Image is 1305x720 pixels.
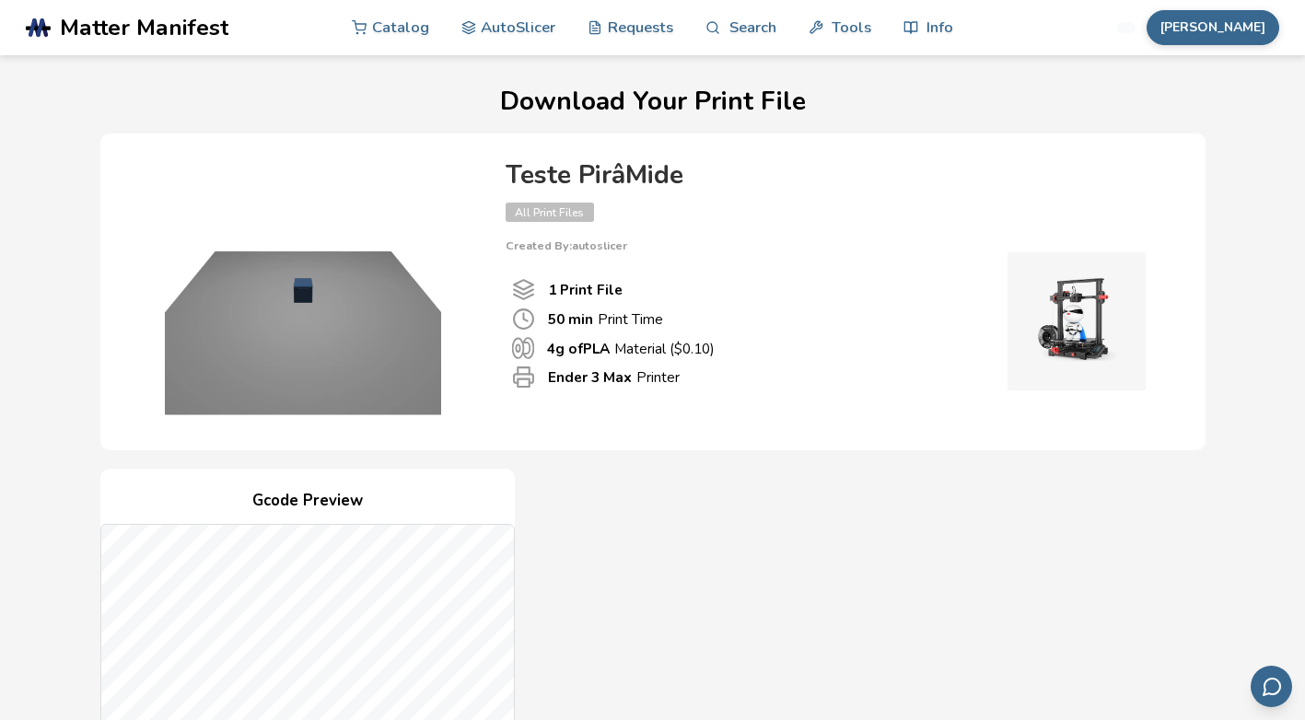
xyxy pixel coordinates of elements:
button: [PERSON_NAME] [1147,10,1279,45]
span: Matter Manifest [60,15,228,41]
b: 4 g of PLA [547,339,610,358]
span: Print Time [512,308,535,331]
img: Printer [985,252,1169,390]
b: Ender 3 Max [548,367,632,387]
span: Number Of Print files [512,278,535,301]
span: Material Used [512,337,534,359]
h1: Download Your Print File [26,87,1279,116]
h4: Gcode Preview [100,487,515,516]
h4: Teste PirâMide [506,161,1169,190]
span: All Print Files [506,203,594,222]
span: Printer [512,366,535,389]
p: Print Time [548,309,663,329]
b: 1 Print File [548,280,623,299]
p: Material ($ 0.10 ) [547,339,715,358]
p: Printer [548,367,680,387]
button: Send feedback via email [1251,666,1292,707]
img: Product [119,152,487,428]
b: 50 min [548,309,593,329]
p: Created By: autoslicer [506,239,1169,252]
